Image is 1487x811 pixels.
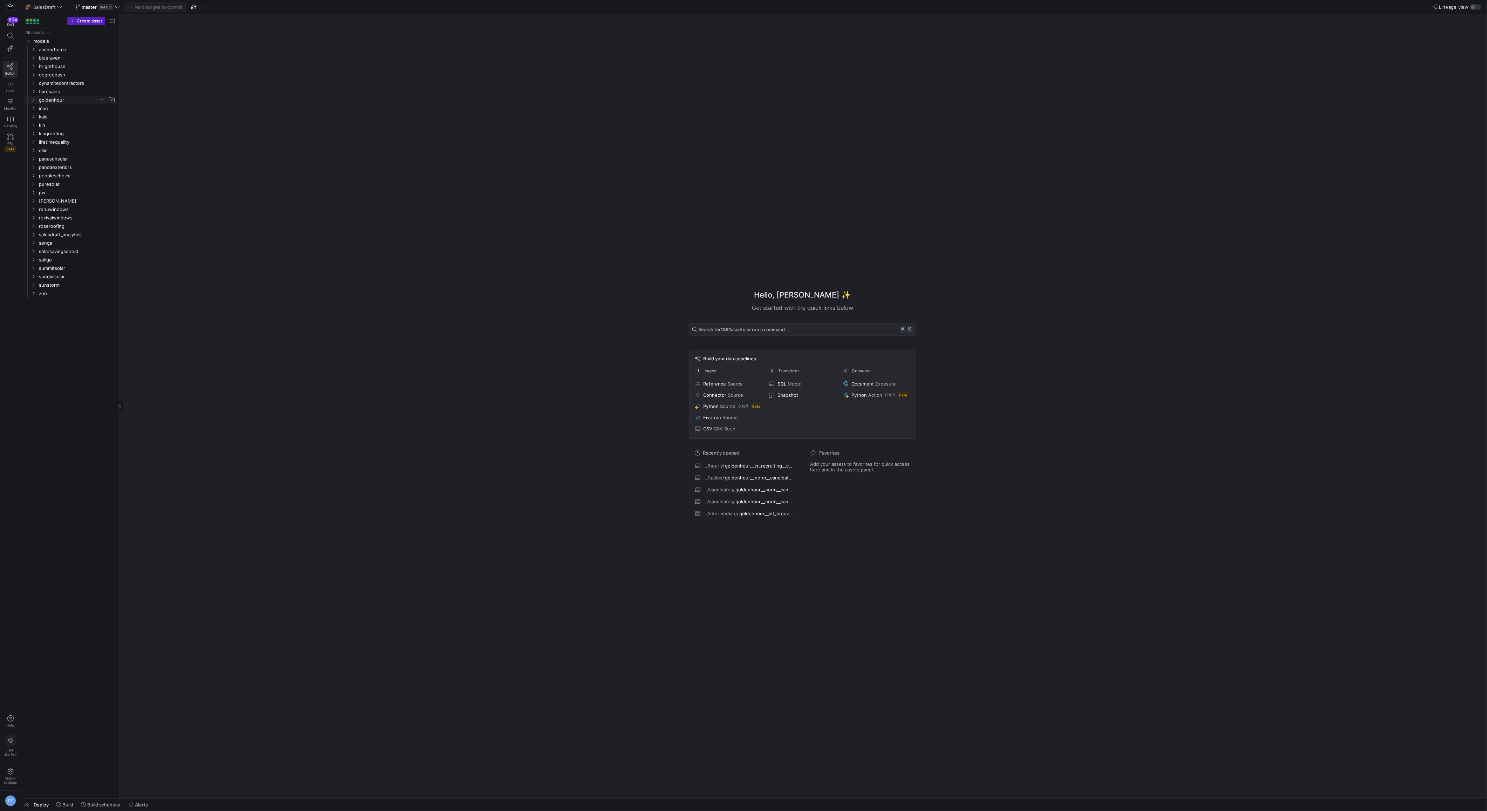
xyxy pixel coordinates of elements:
button: Build [53,799,76,811]
div: Press SPACE to select this row. [24,96,116,104]
span: 0 left [885,393,895,397]
div: All assets [25,30,44,35]
button: ConnectorSource [694,391,763,399]
span: dynamitecontractors [39,79,115,87]
span: brighthouse [39,62,115,70]
span: puresolar [39,180,115,188]
span: goldenhour__norm__candidate_events_wide [725,475,795,481]
span: .../tables/ [704,475,725,481]
span: pw [39,189,115,197]
span: Code [6,89,15,93]
button: 🏈SalesDraft [24,2,64,12]
span: blueraven [39,54,115,62]
span: Editor [6,71,15,75]
span: Beta [5,146,16,152]
div: Press SPACE to select this row. [24,197,116,205]
div: Press SPACE to select this row. [24,155,116,163]
span: Create asset [77,19,102,23]
a: Code [3,78,18,96]
div: Press SPACE to select this row. [24,70,116,79]
span: .../candidates/ [704,487,735,492]
span: goldenhour [39,96,98,104]
span: Build your data pipelines [704,356,756,361]
div: Press SPACE to select this row. [24,247,116,255]
span: summitsolar [39,264,115,272]
div: Press SPACE to select this row. [24,289,116,298]
span: anchorhome [39,46,115,54]
span: Space settings [4,776,17,784]
button: Alerts [125,799,151,811]
div: Press SPACE to select this row. [24,146,116,155]
button: CSVCSV Seed [694,424,763,433]
button: Help [3,712,18,730]
div: Press SPACE to select this row. [24,281,116,289]
span: Beta [752,403,762,409]
span: models [33,37,115,45]
div: Press SPACE to select this row. [24,62,116,70]
div: Press SPACE to select this row. [24,129,116,138]
span: Python [851,392,867,398]
span: salesdraft_analytics [39,231,115,239]
div: Press SPACE to select this row. [24,28,116,37]
button: .../intermediate/goldenhour__int_breezy__position_pipeline_custom_fields_long [693,509,796,518]
span: sunstorm [39,281,115,289]
div: Press SPACE to select this row. [24,121,116,129]
span: degreedash [39,71,115,79]
a: Editor [3,61,18,78]
h1: Hello, [PERSON_NAME] ✨ [754,289,851,301]
span: Connector [704,392,727,398]
span: Document [851,381,874,387]
span: lifetimequality [39,138,115,146]
a: Catalog [3,113,18,131]
div: DZ [5,795,16,806]
div: Press SPACE to select this row. [24,180,116,188]
span: SQL [777,381,786,387]
div: Press SPACE to select this row. [24,113,116,121]
span: goldenhour__norm__candidate_events_long [736,499,795,504]
kbd: k [907,326,913,333]
a: https://storage.googleapis.com/y42-prod-data-exchange/images/Yf2Qvegn13xqq0DljGMI0l8d5Zqtiw36EXr8... [3,1,18,13]
span: senga [39,239,115,247]
button: Search for1281assets or run a command⌘k [689,323,916,336]
button: .../hourly/goldenhour__cr_recruiting__candidate_events_wide_long [693,461,796,470]
span: .../hourly/ [704,463,725,469]
button: 604 [3,17,18,29]
span: 🏈 [26,5,30,9]
span: Reference [704,381,726,387]
span: [PERSON_NAME] [39,197,115,205]
button: SQLModel [768,380,837,388]
div: Press SPACE to select this row. [24,104,116,113]
kbd: ⌘ [900,326,906,333]
span: Python [704,403,719,409]
span: Monitor [4,106,17,110]
div: Press SPACE to select this row. [24,54,116,62]
a: PRsBeta [3,131,18,155]
div: Press SPACE to select this row. [24,171,116,180]
span: panasunsolar [39,155,115,163]
span: icon [39,104,115,113]
span: Get started [4,748,16,756]
button: Getstarted [3,732,18,759]
span: solarsavingsdirect [39,247,115,255]
span: sundialsolar [39,273,115,281]
span: CSV Seed [714,426,736,431]
span: Recently opened [703,450,740,456]
div: Get started with the quick links below [689,304,916,312]
button: Snapshot [768,391,837,399]
div: Press SPACE to select this row. [24,138,116,146]
span: Add your assets to favorites for quick access here and in the assets panel [810,461,911,472]
span: Build scheduler [87,802,121,807]
button: .../candidates/goldenhour__norm__candidate_facts [693,485,796,494]
div: Press SPACE to select this row. [24,272,116,281]
span: goldenhour__cr_recruiting__candidate_events_wide_long [725,463,795,469]
span: SalesDraft [33,4,56,10]
div: 604 [7,17,19,23]
span: Catalog [4,124,17,128]
span: Alerts [135,802,148,807]
span: goldenhour__norm__candidate_facts [736,487,795,492]
span: Source [723,415,738,420]
button: PythonSource0 leftBeta [694,402,763,410]
div: Press SPACE to select this row. [24,188,116,197]
button: DocumentExposure [842,380,911,388]
span: .../candidates/ [704,499,735,504]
